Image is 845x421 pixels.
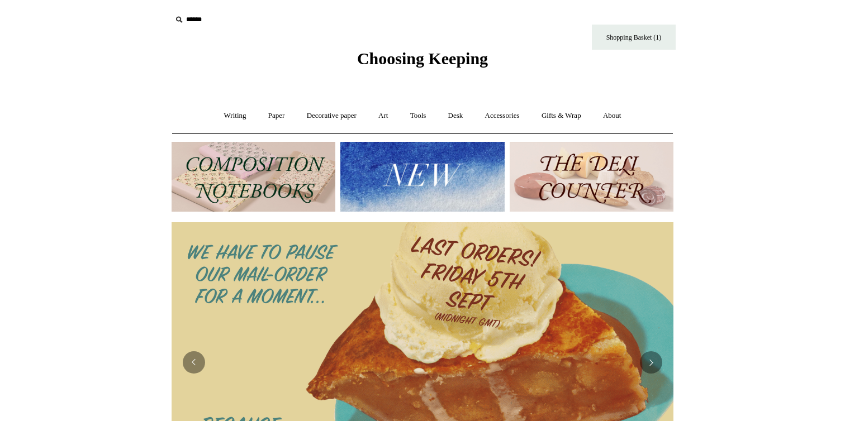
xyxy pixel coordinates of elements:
a: Writing [214,101,257,131]
a: Tools [400,101,436,131]
img: The Deli Counter [510,142,673,212]
a: Gifts & Wrap [531,101,591,131]
button: Next [640,351,662,374]
a: Art [368,101,398,131]
a: Choosing Keeping [357,58,488,66]
a: About [593,101,632,131]
a: Shopping Basket (1) [592,25,676,50]
a: Accessories [475,101,530,131]
button: Previous [183,351,205,374]
span: Choosing Keeping [357,49,488,68]
img: 202302 Composition ledgers.jpg__PID:69722ee6-fa44-49dd-a067-31375e5d54ec [172,142,335,212]
a: Decorative paper [297,101,367,131]
img: New.jpg__PID:f73bdf93-380a-4a35-bcfe-7823039498e1 [340,142,504,212]
a: Paper [258,101,295,131]
a: Desk [438,101,473,131]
